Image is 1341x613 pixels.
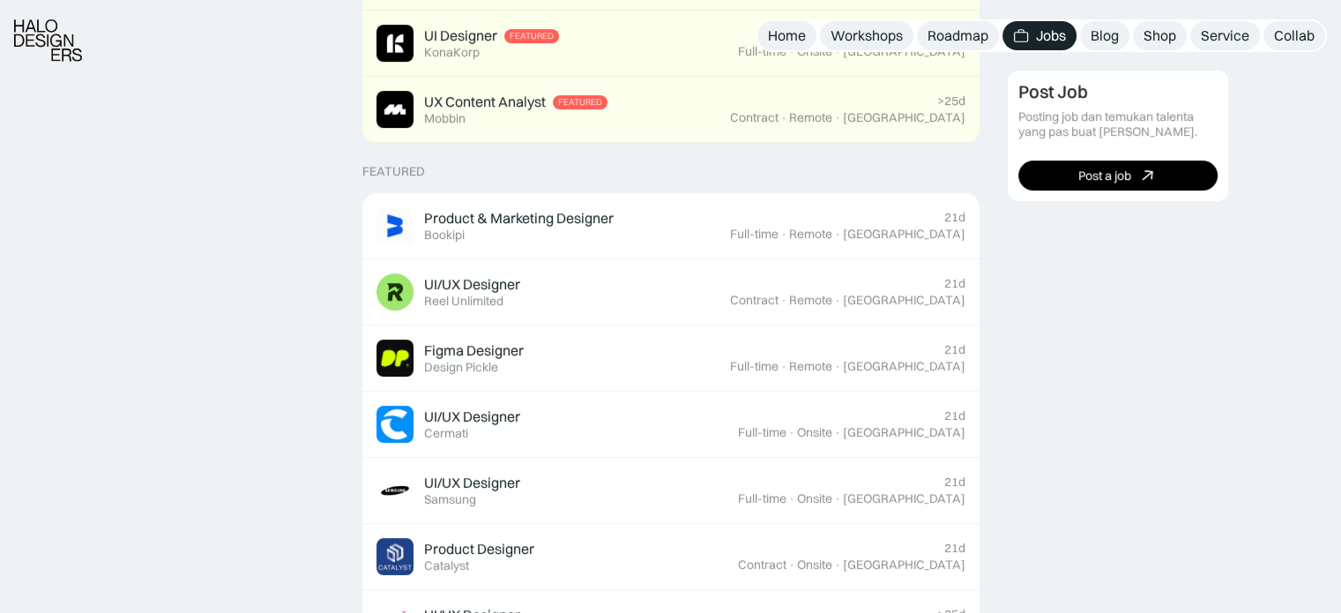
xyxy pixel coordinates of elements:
div: · [780,227,787,242]
div: Workshops [831,26,903,45]
div: Remote [789,227,832,242]
div: · [834,227,841,242]
div: · [834,425,841,440]
div: · [788,44,795,59]
a: Home [757,21,816,50]
img: Job Image [376,538,413,575]
div: [GEOGRAPHIC_DATA] [843,44,965,59]
div: Remote [789,293,832,308]
div: Full-time [738,44,786,59]
div: UI/UX Designer [424,474,520,492]
div: Post a job [1078,168,1131,183]
div: [GEOGRAPHIC_DATA] [843,359,965,374]
div: Onsite [797,491,832,506]
a: Shop [1133,21,1187,50]
a: Jobs [1002,21,1077,50]
div: Service [1201,26,1249,45]
a: Job ImageUI/UX DesignerSamsung21dFull-time·Onsite·[GEOGRAPHIC_DATA] [362,458,980,524]
a: Workshops [820,21,913,50]
div: Remote [789,110,832,125]
div: Shop [1144,26,1176,45]
div: Onsite [797,44,832,59]
div: Product & Marketing Designer [424,209,614,228]
a: Job ImageUI DesignerFeaturedKonaKorp>25dFull-time·Onsite·[GEOGRAPHIC_DATA] [362,11,980,77]
a: Job ImageUI/UX DesignerCermati21dFull-time·Onsite·[GEOGRAPHIC_DATA] [362,392,980,458]
a: Blog [1080,21,1129,50]
div: Post Job [1018,81,1088,102]
div: Figma Designer [424,341,524,360]
div: UI/UX Designer [424,407,520,426]
div: [GEOGRAPHIC_DATA] [843,293,965,308]
div: 21d [944,210,965,225]
a: Collab [1263,21,1325,50]
div: Mobbin [424,111,466,126]
div: · [834,44,841,59]
div: Onsite [797,425,832,440]
div: · [788,491,795,506]
div: 21d [944,408,965,423]
div: Featured [510,31,554,41]
div: Remote [789,359,832,374]
div: [GEOGRAPHIC_DATA] [843,557,965,572]
a: Service [1190,21,1260,50]
div: UX Content Analyst [424,93,546,111]
div: Home [768,26,806,45]
div: [GEOGRAPHIC_DATA] [843,110,965,125]
div: 21d [944,475,965,490]
div: Jobs [1036,26,1066,45]
div: 21d [944,541,965,556]
div: 21d [944,276,965,291]
div: Reel Unlimited [424,294,503,309]
div: Product Designer [424,540,534,558]
div: · [780,110,787,125]
div: · [780,293,787,308]
div: Full-time [730,227,779,242]
img: Job Image [376,472,413,509]
div: >25d [937,93,965,108]
div: Bookipi [424,228,465,243]
a: Job ImageUI/UX DesignerReel Unlimited21dContract·Remote·[GEOGRAPHIC_DATA] [362,259,980,325]
div: Featured [558,97,602,108]
div: · [788,425,795,440]
div: · [834,359,841,374]
div: Contract [730,293,779,308]
div: UI/UX Designer [424,275,520,294]
div: Roadmap [928,26,988,45]
div: Catalyst [424,558,469,573]
a: Job ImageUX Content AnalystFeaturedMobbin>25dContract·Remote·[GEOGRAPHIC_DATA] [362,77,980,143]
div: 21d [944,342,965,357]
div: · [834,110,841,125]
div: · [788,557,795,572]
img: Job Image [376,340,413,377]
div: Cermati [424,426,468,441]
div: Onsite [797,557,832,572]
img: Job Image [376,406,413,443]
img: Job Image [376,25,413,62]
div: · [834,491,841,506]
div: · [834,557,841,572]
div: Posting job dan temukan talenta yang pas buat [PERSON_NAME]. [1018,109,1218,139]
div: Contract [730,110,779,125]
div: Full-time [738,425,786,440]
div: Full-time [730,359,779,374]
div: Featured [362,164,425,179]
a: Roadmap [917,21,999,50]
div: Collab [1274,26,1315,45]
img: Job Image [376,91,413,128]
div: [GEOGRAPHIC_DATA] [843,227,965,242]
div: Blog [1091,26,1119,45]
img: Job Image [376,207,413,244]
a: Job ImageFigma DesignerDesign Pickle21dFull-time·Remote·[GEOGRAPHIC_DATA] [362,325,980,392]
div: Contract [738,557,786,572]
a: Job ImageProduct & Marketing DesignerBookipi21dFull-time·Remote·[GEOGRAPHIC_DATA] [362,193,980,259]
div: UI Designer [424,26,497,45]
div: Design Pickle [424,360,498,375]
img: Job Image [376,273,413,310]
div: [GEOGRAPHIC_DATA] [843,425,965,440]
div: KonaKorp [424,45,480,60]
a: Post a job [1018,161,1218,191]
div: Samsung [424,492,476,507]
div: · [780,359,787,374]
div: Full-time [738,491,786,506]
div: [GEOGRAPHIC_DATA] [843,491,965,506]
